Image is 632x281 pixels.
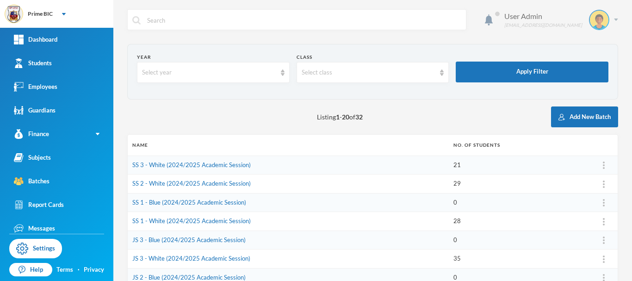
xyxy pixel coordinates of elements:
[28,10,53,18] div: Prime BIC
[14,200,64,210] div: Report Cards
[449,250,589,269] td: 35
[9,263,52,277] a: Help
[78,265,80,275] div: ·
[14,106,56,115] div: Guardians
[449,212,589,231] td: 28
[551,106,618,127] button: Add New Batch
[449,193,589,212] td: 0
[9,239,62,258] a: Settings
[132,217,251,225] a: SS 1 - White (2024/2025 Academic Session)
[5,5,24,24] img: logo
[142,68,276,77] div: Select year
[302,68,436,77] div: Select class
[14,58,52,68] div: Students
[603,199,605,206] img: ...
[317,112,363,122] span: Listing - of
[14,129,49,139] div: Finance
[56,265,73,275] a: Terms
[456,62,608,82] button: Apply Filter
[449,231,589,250] td: 0
[504,11,582,22] div: User Admin
[449,135,589,156] th: No. of students
[504,22,582,29] div: [EMAIL_ADDRESS][DOMAIN_NAME]
[297,54,449,61] div: Class
[603,162,605,169] img: ...
[14,153,51,162] div: Subjects
[84,265,104,275] a: Privacy
[128,135,449,156] th: Name
[132,199,246,206] a: SS 1 - Blue (2024/2025 Academic Session)
[132,16,141,25] img: search
[146,10,461,31] input: Search
[590,11,608,29] img: STUDENT
[132,236,246,244] a: JS 3 - Blue (2024/2025 Academic Session)
[355,113,363,121] b: 32
[14,176,50,186] div: Batches
[137,54,290,61] div: Year
[132,180,251,187] a: SS 2 - White (2024/2025 Academic Session)
[336,113,340,121] b: 1
[449,156,589,175] td: 21
[132,255,250,262] a: JS 3 - White (2024/2025 Academic Session)
[132,274,246,281] a: JS 2 - Blue (2024/2025 Academic Session)
[132,161,251,169] a: SS 3 - White (2024/2025 Academic Session)
[603,256,605,263] img: ...
[14,82,57,92] div: Employees
[603,218,605,225] img: ...
[14,35,57,44] div: Dashboard
[14,224,55,233] div: Messages
[603,237,605,244] img: ...
[449,175,589,194] td: 29
[342,113,349,121] b: 20
[603,181,605,188] img: ...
